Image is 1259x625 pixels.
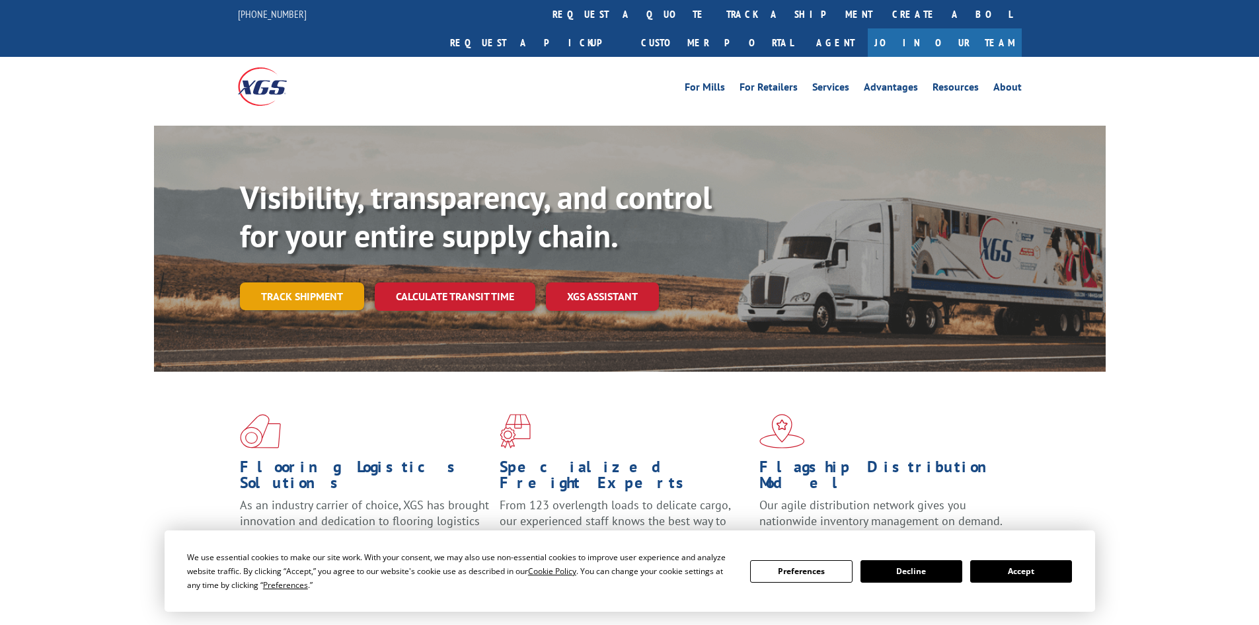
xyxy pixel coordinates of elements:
span: Preferences [263,579,308,591]
h1: Flooring Logistics Solutions [240,459,490,497]
div: Cookie Consent Prompt [165,530,1095,612]
img: xgs-icon-flagship-distribution-model-red [759,414,805,448]
h1: Flagship Distribution Model [759,459,1009,497]
p: From 123 overlength loads to delicate cargo, our experienced staff knows the best way to move you... [500,497,749,556]
button: Accept [970,560,1072,583]
a: [PHONE_NUMBER] [238,7,307,21]
a: Request a pickup [440,28,631,57]
span: Our agile distribution network gives you nationwide inventory management on demand. [759,497,1003,528]
a: Track shipment [240,282,364,310]
h1: Specialized Freight Experts [500,459,749,497]
a: For Retailers [740,82,798,97]
span: As an industry carrier of choice, XGS has brought innovation and dedication to flooring logistics... [240,497,489,544]
a: Join Our Team [868,28,1022,57]
a: Resources [933,82,979,97]
div: We use essential cookies to make our site work. With your consent, we may also use non-essential ... [187,550,734,592]
a: Services [812,82,849,97]
img: xgs-icon-total-supply-chain-intelligence-red [240,414,281,448]
a: For Mills [685,82,725,97]
img: xgs-icon-focused-on-flooring-red [500,414,531,448]
a: About [993,82,1022,97]
a: XGS ASSISTANT [546,282,659,311]
a: Advantages [864,82,918,97]
a: Calculate transit time [375,282,535,311]
button: Preferences [750,560,852,583]
b: Visibility, transparency, and control for your entire supply chain. [240,177,712,256]
button: Decline [860,560,962,583]
a: Agent [803,28,868,57]
span: Cookie Policy [528,565,576,577]
a: Customer Portal [631,28,803,57]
